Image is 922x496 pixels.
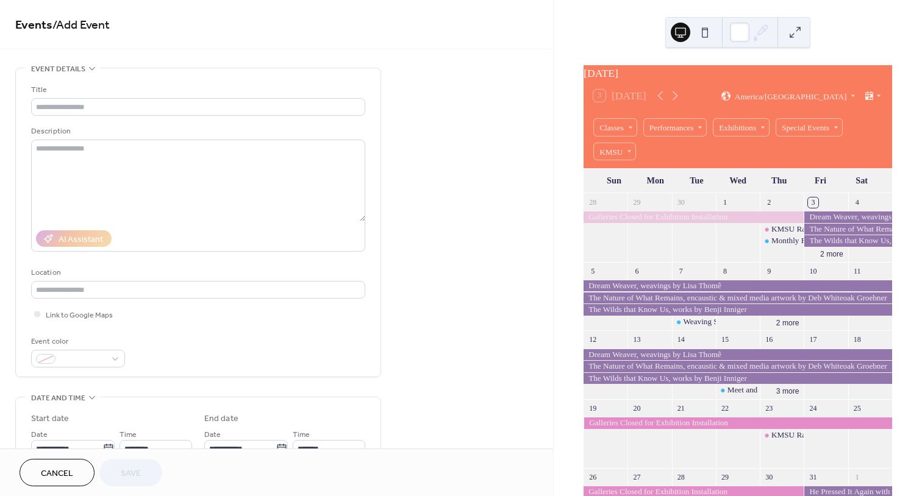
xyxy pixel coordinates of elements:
div: Weaving Sound - Sound Healing Experience [683,316,827,327]
div: 14 [676,335,686,345]
div: Wed [717,168,759,193]
span: Date [204,428,221,441]
div: 18 [852,335,862,345]
div: [DATE] [584,65,892,81]
span: Time [120,428,137,441]
div: 20 [632,403,642,414]
div: The Nature of What Remains, encaustic & mixed media artwork by Deb Whiteoak Groebner [584,292,892,303]
div: KMSU Radio: The Exhibitionists [771,224,879,235]
div: 9 [764,266,774,276]
div: KMSU Radio: The Exhibitionists [771,430,879,441]
span: Date [31,428,48,441]
div: 24 [808,403,818,414]
div: 19 [588,403,598,414]
div: 27 [632,472,642,482]
span: Event details [31,63,85,76]
div: 12 [588,335,598,345]
button: 3 more [771,384,804,396]
span: Cancel [41,467,73,480]
div: Event color [31,335,123,348]
div: 28 [588,197,598,208]
button: 2 more [771,316,804,328]
div: 4 [852,197,862,208]
div: 5 [588,266,598,276]
div: Meet and Learn: Deb Whiteoak Groebner [716,384,760,395]
div: 28 [676,472,686,482]
div: 2 [764,197,774,208]
div: Start date [31,413,69,425]
button: 2 more [815,247,848,259]
div: The Nature of What Remains, encaustic & mixed media artwork by Deb Whiteoak Groebner [804,224,892,235]
div: Sat [841,168,882,193]
span: / Add Event [52,13,110,37]
span: Time [293,428,310,441]
div: Monthly Fiber Arts Group [760,235,804,246]
div: 11 [852,266,862,276]
span: America/[GEOGRAPHIC_DATA] [735,92,847,100]
div: Weaving Sound - Sound Healing Experience [672,316,716,327]
div: End date [204,413,238,425]
div: The Wilds that Know Us, works by Benji Inniger [584,373,892,384]
div: 15 [720,335,731,345]
div: Dream Weaver, weavings by Lisa Thomê [584,280,892,291]
div: Description [31,125,363,138]
div: 16 [764,335,774,345]
div: 10 [808,266,818,276]
div: 8 [720,266,731,276]
div: 21 [676,403,686,414]
div: Tue [676,168,718,193]
div: Galleries Closed for Exhibition Installation [584,417,892,428]
span: Date and time [31,392,85,405]
div: Meet and Learn: [PERSON_NAME] [PERSON_NAME] [727,384,912,395]
div: 23 [764,403,774,414]
div: Sun [593,168,635,193]
div: 31 [808,472,818,482]
div: The Wilds that Know Us, works by Benji Inniger [584,304,892,315]
div: 17 [808,335,818,345]
div: KMSU Radio: The Exhibitionists [760,430,804,441]
div: The Nature of What Remains, encaustic & mixed media artwork by Deb Whiteoak Groebner [584,361,892,372]
div: 3 [808,197,818,208]
div: 6 [632,266,642,276]
div: Mon [635,168,676,193]
div: Location [31,266,363,279]
div: Dream Weaver, weavings by Lisa Thomê [804,211,892,222]
div: 1 [852,472,862,482]
div: 25 [852,403,862,414]
div: Thu [759,168,800,193]
div: The Wilds that Know Us, works by Benji Inniger [804,235,892,246]
div: 29 [720,472,731,482]
div: 26 [588,472,598,482]
div: 30 [764,472,774,482]
div: KMSU Radio: The Exhibitionists [760,224,804,235]
div: 29 [632,197,642,208]
div: Monthly Fiber Arts Group [771,235,856,246]
div: Fri [800,168,842,193]
div: 1 [720,197,731,208]
div: Galleries Closed for Exhibition Installation [584,211,804,222]
div: 13 [632,335,642,345]
div: Dream Weaver, weavings by Lisa Thomê [584,349,892,360]
div: 30 [676,197,686,208]
a: Events [15,13,52,37]
div: 22 [720,403,731,414]
span: Link to Google Maps [46,309,113,322]
button: Cancel [20,459,95,486]
div: Title [31,83,363,96]
div: 7 [676,266,686,276]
